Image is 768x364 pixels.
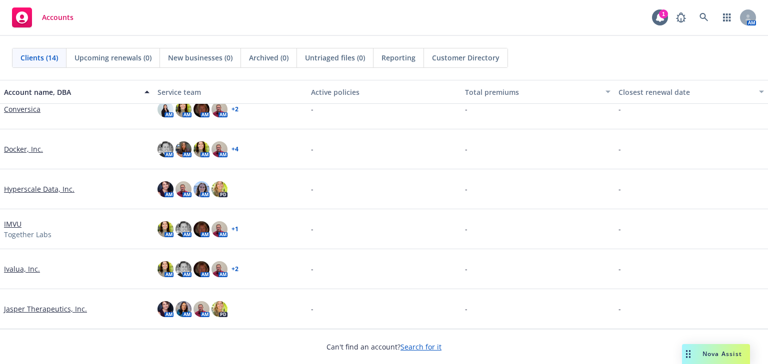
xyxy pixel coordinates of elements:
span: - [311,104,313,114]
img: photo [175,301,191,317]
span: - [618,224,621,234]
span: - [465,304,467,314]
img: photo [193,141,209,157]
span: - [465,104,467,114]
a: Search for it [400,342,441,352]
button: Total premiums [461,80,614,104]
span: - [465,144,467,154]
button: Service team [153,80,307,104]
span: - [465,224,467,234]
img: photo [211,261,227,277]
img: photo [175,101,191,117]
a: Report a Bug [671,7,691,27]
img: photo [211,221,227,237]
a: + 2 [231,106,238,112]
img: photo [157,221,173,237]
a: Switch app [717,7,737,27]
span: - [311,304,313,314]
span: Reporting [381,52,415,63]
span: Clients (14) [20,52,58,63]
a: Jasper Therapeutics, Inc. [4,304,87,314]
span: - [465,184,467,194]
img: photo [175,141,191,157]
a: Ivalua, Inc. [4,264,40,274]
a: + 2 [231,266,238,272]
button: Closest renewal date [614,80,768,104]
a: Search [694,7,714,27]
img: photo [193,101,209,117]
div: 1 [659,9,668,18]
div: Account name, DBA [4,87,138,97]
a: Hyperscale Data, Inc. [4,184,74,194]
span: Customer Directory [432,52,499,63]
img: photo [193,221,209,237]
span: - [311,144,313,154]
span: - [618,304,621,314]
span: Together Labs [4,229,51,240]
a: Accounts [8,3,77,31]
img: photo [157,141,173,157]
img: photo [157,101,173,117]
img: photo [211,181,227,197]
div: Drag to move [682,344,694,364]
a: Docker, Inc. [4,144,43,154]
img: photo [175,181,191,197]
span: Archived (0) [249,52,288,63]
img: photo [157,261,173,277]
img: photo [193,261,209,277]
span: New businesses (0) [168,52,232,63]
img: photo [175,261,191,277]
button: Nova Assist [682,344,750,364]
img: photo [211,141,227,157]
div: Service team [157,87,303,97]
a: Conversica [4,104,40,114]
img: photo [211,301,227,317]
img: photo [175,221,191,237]
img: photo [157,181,173,197]
img: photo [211,101,227,117]
span: - [618,264,621,274]
span: - [618,144,621,154]
span: - [311,184,313,194]
img: photo [157,301,173,317]
a: IMVU [4,219,21,229]
span: Upcoming renewals (0) [74,52,151,63]
img: photo [193,181,209,197]
div: Closest renewal date [618,87,753,97]
span: - [311,224,313,234]
span: Untriaged files (0) [305,52,365,63]
span: - [618,184,621,194]
span: - [618,104,621,114]
span: Nova Assist [702,350,742,358]
span: Can't find an account? [326,342,441,352]
span: Accounts [42,13,73,21]
a: + 1 [231,226,238,232]
div: Total premiums [465,87,599,97]
span: - [311,264,313,274]
button: Active policies [307,80,460,104]
div: Active policies [311,87,456,97]
img: photo [193,301,209,317]
a: + 4 [231,146,238,152]
span: - [465,264,467,274]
